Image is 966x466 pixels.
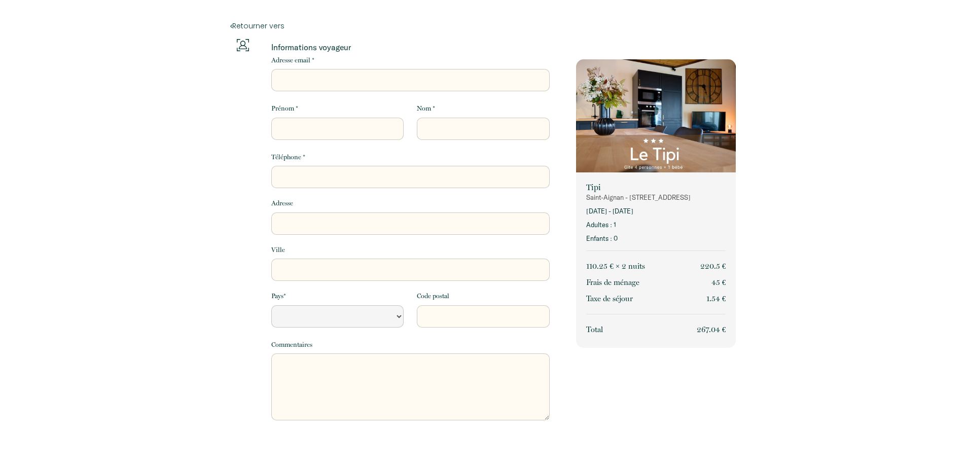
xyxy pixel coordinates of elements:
label: Ville [271,245,285,255]
p: 1.54 € [706,293,726,305]
img: guests-info [237,39,249,51]
img: rental-image [576,59,736,175]
label: Adresse [271,198,293,208]
label: Prénom * [271,103,298,114]
p: [DATE] - [DATE] [586,206,726,216]
span: Total [586,325,603,334]
label: Téléphone * [271,152,305,162]
p: Adultes : 1 [586,220,726,230]
p: 110.25 € × 2 nuit [586,260,645,272]
label: Adresse email * [271,55,314,65]
p: 220.5 € [700,260,726,272]
a: Retourner vers [230,20,736,31]
p: Informations voyageur [271,42,550,52]
label: Pays [271,291,286,301]
span: s [642,262,645,271]
label: Commentaires [271,340,312,350]
p: Frais de ménage [586,276,639,289]
p: Tipi [586,183,726,193]
select: Default select example [271,305,404,328]
span: 267.04 € [697,325,726,334]
p: Saint-Aignan - [STREET_ADDRESS] [586,193,726,202]
p: Taxe de séjour [586,293,633,305]
label: Nom * [417,103,435,114]
p: Enfants : 0 [586,234,726,243]
label: Code postal [417,291,449,301]
p: 45 € [711,276,726,289]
